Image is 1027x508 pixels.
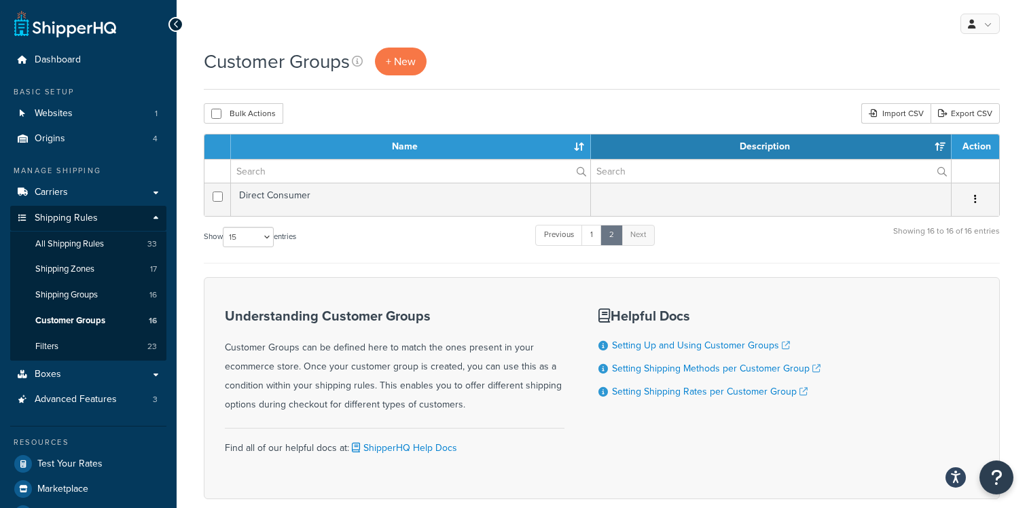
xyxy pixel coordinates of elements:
span: Advanced Features [35,394,117,405]
span: 33 [147,238,157,250]
a: Setting Shipping Methods per Customer Group [612,361,821,376]
a: Setting Shipping Rates per Customer Group [612,384,808,399]
td: Direct Consumer [231,183,591,216]
a: Export CSV [931,103,1000,124]
span: 23 [147,341,157,352]
a: Marketplace [10,477,166,501]
span: Customer Groups [35,315,105,327]
a: Carriers [10,180,166,205]
li: Customer Groups [10,308,166,333]
li: Shipping Groups [10,283,166,308]
h3: Helpful Docs [598,308,821,323]
a: Shipping Groups 16 [10,283,166,308]
div: Basic Setup [10,86,166,98]
a: Test Your Rates [10,452,166,476]
div: Find all of our helpful docs at: [225,428,564,458]
li: Websites [10,101,166,126]
th: Description: activate to sort column ascending [591,134,952,159]
li: Advanced Features [10,387,166,412]
span: Marketplace [37,484,88,495]
span: Origins [35,133,65,145]
a: All Shipping Rules 33 [10,232,166,257]
h1: Customer Groups [204,48,350,75]
a: Dashboard [10,48,166,73]
a: Next [621,225,655,245]
a: Shipping Rules [10,206,166,231]
a: Setting Up and Using Customer Groups [612,338,790,352]
div: Import CSV [861,103,931,124]
span: Shipping Rules [35,213,98,224]
span: Dashboard [35,54,81,66]
button: Bulk Actions [204,103,283,124]
li: Shipping Rules [10,206,166,361]
span: + New [386,54,416,69]
span: 1 [155,108,158,120]
select: Showentries [223,227,274,247]
div: Showing 16 to 16 of 16 entries [893,223,1000,253]
span: 3 [153,394,158,405]
th: Name: activate to sort column ascending [231,134,591,159]
li: All Shipping Rules [10,232,166,257]
div: Manage Shipping [10,165,166,177]
input: Search [231,160,590,183]
span: All Shipping Rules [35,238,104,250]
span: Filters [35,341,58,352]
span: Boxes [35,369,61,380]
button: Open Resource Center [979,460,1013,494]
span: Test Your Rates [37,458,103,470]
a: 2 [600,225,623,245]
span: Websites [35,108,73,120]
span: Shipping Zones [35,264,94,275]
span: 4 [153,133,158,145]
span: 16 [149,289,157,301]
div: Customer Groups can be defined here to match the ones present in your ecommerce store. Once your ... [225,308,564,414]
a: Customer Groups 16 [10,308,166,333]
span: Shipping Groups [35,289,98,301]
a: Advanced Features 3 [10,387,166,412]
a: Filters 23 [10,334,166,359]
h3: Understanding Customer Groups [225,308,564,323]
a: ShipperHQ Home [14,10,116,37]
a: Previous [535,225,583,245]
a: 1 [581,225,602,245]
li: Shipping Zones [10,257,166,282]
a: Shipping Zones 17 [10,257,166,282]
a: Boxes [10,362,166,387]
div: Resources [10,437,166,448]
span: Carriers [35,187,68,198]
a: + New [375,48,427,75]
span: 17 [150,264,157,275]
label: Show entries [204,227,296,247]
a: ShipperHQ Help Docs [349,441,457,455]
input: Search [591,160,951,183]
li: Filters [10,334,166,359]
a: Origins 4 [10,126,166,151]
li: Origins [10,126,166,151]
a: Websites 1 [10,101,166,126]
span: 16 [149,315,157,327]
th: Action [952,134,999,159]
